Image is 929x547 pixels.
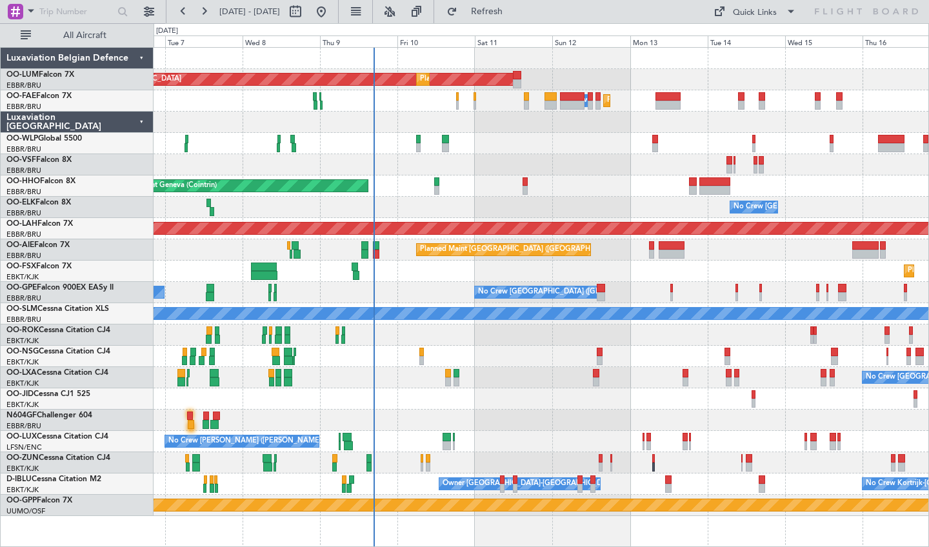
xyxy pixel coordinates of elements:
[6,156,36,164] span: OO-VSF
[6,177,40,185] span: OO-HHO
[6,220,37,228] span: OO-LAH
[6,199,71,206] a: OO-ELKFalcon 8X
[397,35,475,47] div: Fri 10
[6,379,39,388] a: EBKT/KJK
[6,348,110,355] a: OO-NSGCessna Citation CJ4
[6,485,39,495] a: EBKT/KJK
[733,6,777,19] div: Quick Links
[420,240,623,259] div: Planned Maint [GEOGRAPHIC_DATA] ([GEOGRAPHIC_DATA])
[6,177,75,185] a: OO-HHOFalcon 8X
[14,25,140,46] button: All Aircraft
[6,199,35,206] span: OO-ELK
[6,454,110,462] a: OO-ZUNCessna Citation CJ4
[6,144,41,154] a: EBBR/BRU
[6,208,41,218] a: EBBR/BRU
[6,390,34,398] span: OO-JID
[6,241,34,249] span: OO-AIE
[6,390,90,398] a: OO-JIDCessna CJ1 525
[34,31,136,40] span: All Aircraft
[460,7,514,16] span: Refresh
[6,251,41,261] a: EBBR/BRU
[6,272,39,282] a: EBKT/KJK
[6,305,109,313] a: OO-SLMCessna Citation XLS
[6,92,72,100] a: OO-FAEFalcon 7X
[6,497,72,504] a: OO-GPPFalcon 7X
[6,369,37,377] span: OO-LXA
[6,220,73,228] a: OO-LAHFalcon 7X
[6,369,108,377] a: OO-LXACessna Citation CJ4
[6,454,39,462] span: OO-ZUN
[475,35,552,47] div: Sat 11
[6,293,41,303] a: EBBR/BRU
[478,283,694,302] div: No Crew [GEOGRAPHIC_DATA] ([GEOGRAPHIC_DATA] National)
[6,263,72,270] a: OO-FSXFalcon 7X
[243,35,320,47] div: Wed 8
[6,284,37,292] span: OO-GPE
[6,187,41,197] a: EBBR/BRU
[6,475,101,483] a: D-IBLUCessna Citation M2
[6,71,74,79] a: OO-LUMFalcon 7X
[6,475,32,483] span: D-IBLU
[6,336,39,346] a: EBKT/KJK
[6,326,39,334] span: OO-ROK
[168,432,323,451] div: No Crew [PERSON_NAME] ([PERSON_NAME])
[6,326,110,334] a: OO-ROKCessna Citation CJ4
[607,91,720,110] div: Planned Maint Melsbroek Air Base
[6,421,41,431] a: EBBR/BRU
[6,400,39,410] a: EBKT/KJK
[6,412,37,419] span: N604GF
[6,230,41,239] a: EBBR/BRU
[6,166,41,175] a: EBBR/BRU
[219,6,280,17] span: [DATE] - [DATE]
[165,35,243,47] div: Tue 7
[552,35,630,47] div: Sun 12
[6,412,92,419] a: N604GFChallenger 604
[320,35,397,47] div: Thu 9
[6,497,37,504] span: OO-GPP
[6,506,45,516] a: UUMO/OSF
[110,176,217,195] div: Planned Maint Geneva (Cointrin)
[630,35,708,47] div: Mon 13
[420,70,654,89] div: Planned Maint [GEOGRAPHIC_DATA] ([GEOGRAPHIC_DATA] National)
[6,284,114,292] a: OO-GPEFalcon 900EX EASy II
[6,71,39,79] span: OO-LUM
[6,102,41,112] a: EBBR/BRU
[6,348,39,355] span: OO-NSG
[6,92,36,100] span: OO-FAE
[6,464,39,473] a: EBKT/KJK
[6,305,37,313] span: OO-SLM
[6,433,37,441] span: OO-LUX
[707,1,803,22] button: Quick Links
[6,156,72,164] a: OO-VSFFalcon 8X
[6,135,82,143] a: OO-WLPGlobal 5500
[6,81,41,90] a: EBBR/BRU
[39,2,114,21] input: Trip Number
[6,315,41,324] a: EBBR/BRU
[6,443,42,452] a: LFSN/ENC
[443,474,617,493] div: Owner [GEOGRAPHIC_DATA]-[GEOGRAPHIC_DATA]
[6,263,36,270] span: OO-FSX
[6,135,38,143] span: OO-WLP
[441,1,518,22] button: Refresh
[6,241,70,249] a: OO-AIEFalcon 7X
[708,35,785,47] div: Tue 14
[6,433,108,441] a: OO-LUXCessna Citation CJ4
[156,26,178,37] div: [DATE]
[785,35,863,47] div: Wed 15
[6,357,39,367] a: EBKT/KJK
